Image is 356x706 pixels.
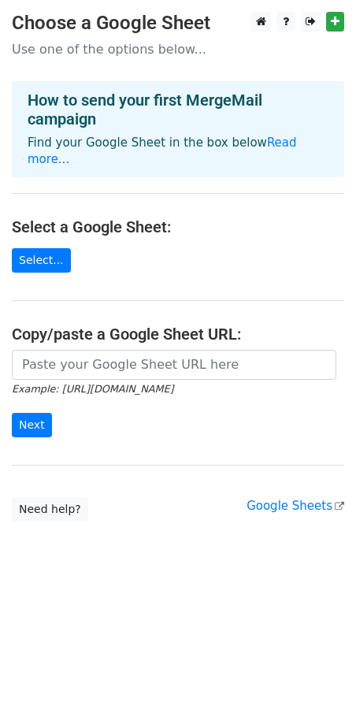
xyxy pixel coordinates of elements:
p: Find your Google Sheet in the box below [28,135,328,168]
h4: How to send your first MergeMail campaign [28,91,328,128]
input: Next [12,413,52,437]
a: Need help? [12,497,88,522]
h4: Select a Google Sheet: [12,217,344,236]
a: Google Sheets [247,499,344,513]
a: Read more... [28,136,297,166]
p: Use one of the options below... [12,41,344,58]
h4: Copy/paste a Google Sheet URL: [12,325,344,344]
a: Select... [12,248,71,273]
small: Example: [URL][DOMAIN_NAME] [12,383,173,395]
h3: Choose a Google Sheet [12,12,344,35]
input: Paste your Google Sheet URL here [12,350,336,380]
